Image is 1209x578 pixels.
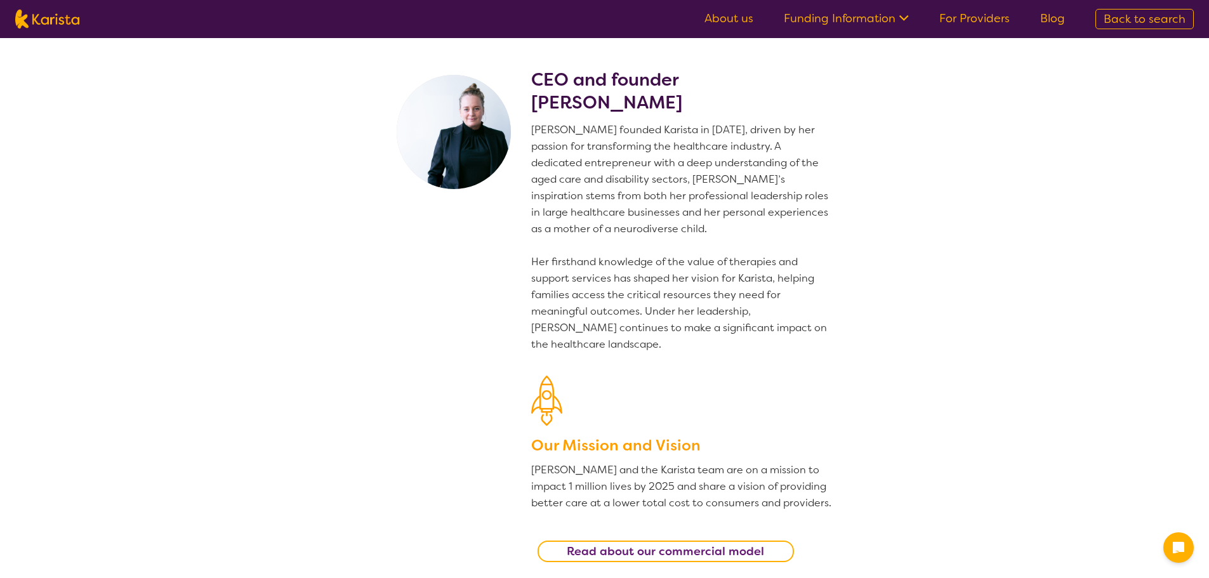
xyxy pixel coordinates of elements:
p: [PERSON_NAME] and the Karista team are on a mission to impact 1 million lives by 2025 and share a... [531,462,833,511]
img: Our Mission [531,376,562,426]
span: Back to search [1104,11,1186,27]
a: Funding Information [784,11,909,26]
a: Back to search [1095,9,1194,29]
h3: Our Mission and Vision [531,434,833,457]
a: Blog [1040,11,1065,26]
b: Read about our commercial model [567,544,764,559]
a: About us [704,11,753,26]
h2: CEO and founder [PERSON_NAME] [531,69,833,114]
img: Karista logo [15,10,79,29]
a: For Providers [939,11,1010,26]
p: [PERSON_NAME] founded Karista in [DATE], driven by her passion for transforming the healthcare in... [531,122,833,353]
